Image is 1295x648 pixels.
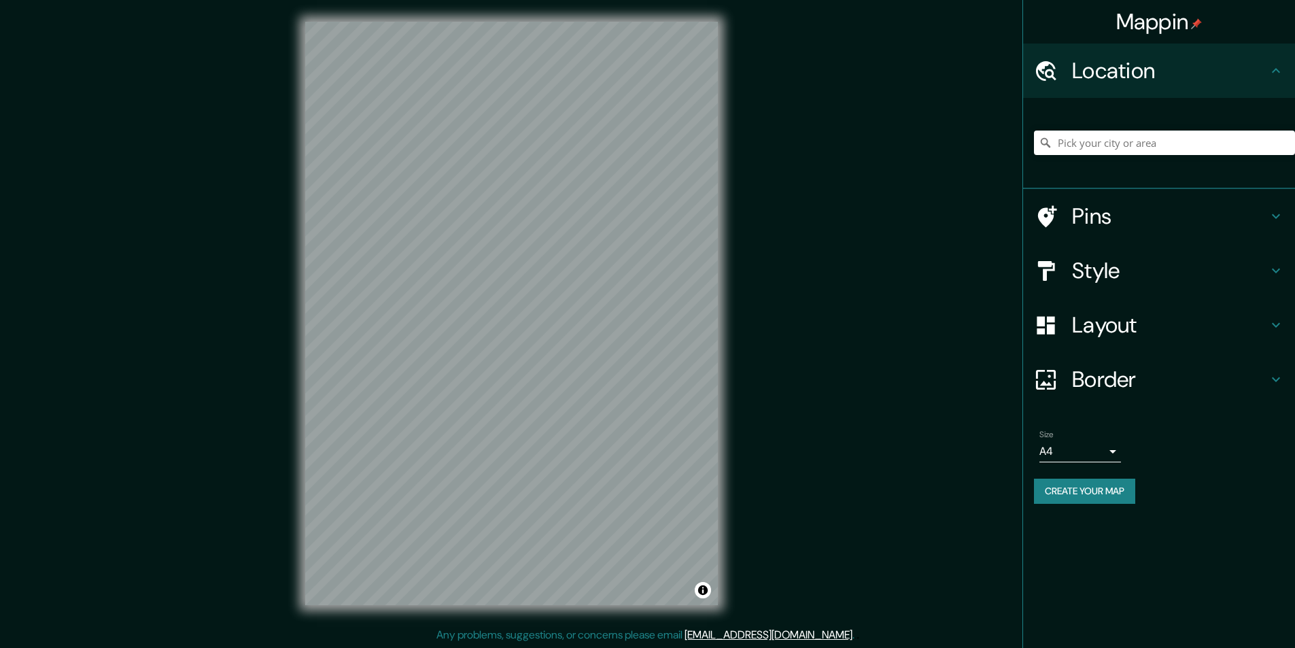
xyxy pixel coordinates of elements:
[685,628,852,642] a: [EMAIL_ADDRESS][DOMAIN_NAME]
[854,627,857,643] div: .
[1039,441,1121,462] div: A4
[1072,203,1268,230] h4: Pins
[1191,18,1202,29] img: pin-icon.png
[1072,57,1268,84] h4: Location
[1034,479,1135,504] button: Create your map
[1023,352,1295,407] div: Border
[436,627,854,643] p: Any problems, suggestions, or concerns please email .
[1039,429,1054,441] label: Size
[1072,257,1268,284] h4: Style
[1072,311,1268,339] h4: Layout
[1034,131,1295,155] input: Pick your city or area
[1023,44,1295,98] div: Location
[1116,8,1203,35] h4: Mappin
[695,582,711,598] button: Toggle attribution
[305,22,718,605] canvas: Map
[1023,298,1295,352] div: Layout
[1023,243,1295,298] div: Style
[1072,366,1268,393] h4: Border
[1023,189,1295,243] div: Pins
[857,627,859,643] div: .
